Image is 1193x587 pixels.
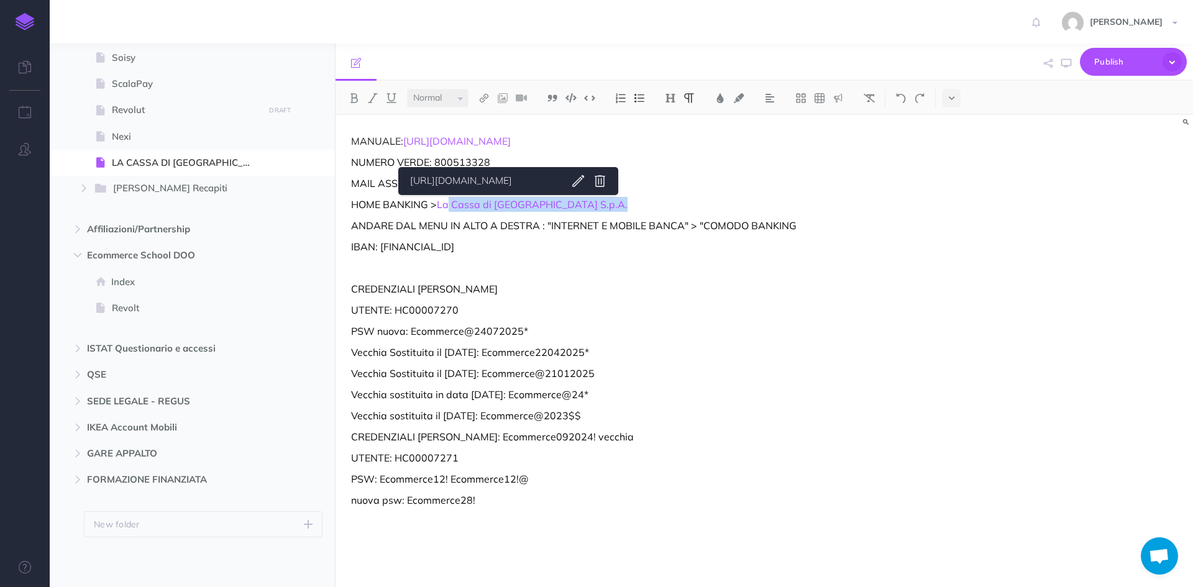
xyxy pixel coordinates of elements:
p: IBAN: [FINANCIAL_ID] [351,239,920,254]
p: Vecchia sostituita il [DATE]: Ecommerce@2023$$ [351,408,920,423]
img: Paragraph button [683,93,695,103]
span: LA CASSA DI [GEOGRAPHIC_DATA] [112,155,260,170]
img: Headings dropdown button [665,93,676,103]
img: Bold button [349,93,360,103]
span: IKEA Account Mobili [87,420,245,435]
p: MAIL ASSISTENZA: [EMAIL_ADDRESS][DOMAIN_NAME] [351,176,920,191]
p: Vecchia Sostituita il [DATE]: Ecommerce@21012025 [351,366,920,381]
p: UTENTE: HC00007270 [351,303,920,317]
span: Revolut [112,102,260,117]
img: Clear styles button [864,93,875,103]
a: [URL][DOMAIN_NAME] [406,173,561,189]
p: UTENTE: HC00007271 [351,450,920,465]
img: Inline code button [584,93,595,102]
p: HOME BANKING > [351,197,920,212]
img: 773ddf364f97774a49de44848d81cdba.jpg [1062,12,1084,34]
img: Undo [895,93,907,103]
img: Callout dropdown menu button [833,93,844,103]
span: FORMAZIONE FINANZIATA [87,472,245,487]
img: Add video button [516,93,527,103]
a: S.p.A. [600,198,628,211]
span: Index [111,275,260,289]
span: Affiliazioni/Partnership [87,222,245,237]
span: [PERSON_NAME] Recapiti [113,181,242,197]
img: Text background color button [733,93,744,103]
p: CREDENZIALI [PERSON_NAME] [351,281,920,296]
span: ISTAT Questionario e accessi [87,341,245,356]
p: CREDENZIALI [PERSON_NAME]: Ecommerce092024! vecchia [351,429,920,444]
p: PSW: Ecommerce12! Ecommerce12!@ [351,471,920,486]
p: Vecchia sostituita in data [DATE]: Ecommerce@24* [351,387,920,402]
p: Vecchia Sostituita il [DATE]: Ecommerce22042025* [351,345,920,360]
img: Ordered list button [615,93,626,103]
p: ANDARE DAL MENU IN ALTO A DESTRA : "INTERNET E MOBILE BANCA" > "COMODO BANKING [351,218,920,233]
span: Ecommerce School DOO [87,248,245,263]
img: Code block button [565,93,577,102]
span: GARE APPALTO [87,446,245,461]
span: SEDE LEGALE - REGUS [87,394,245,409]
img: Add image button [497,93,508,103]
button: DRAFT [265,103,296,117]
img: logo-mark.svg [16,13,34,30]
span: QSE [87,367,245,382]
a: [URL][DOMAIN_NAME] [403,135,511,147]
button: New folder [84,511,322,537]
a: [GEOGRAPHIC_DATA] [494,198,598,211]
a: La Cassa di [437,198,491,211]
img: Link button [478,93,490,103]
p: New folder [94,517,140,531]
img: Blockquote button [547,93,558,103]
p: PSW nuova: Ecommerce@24072025* [351,324,920,339]
img: Italic button [367,93,378,103]
span: Nexi [112,129,260,144]
span: [PERSON_NAME] [1084,16,1169,27]
p: MANUALE: [351,134,920,148]
p: nuova psw: Ecommerce28! [351,493,920,507]
img: Underline button [386,93,397,103]
span: ScalaPay [112,76,260,91]
small: DRAFT [269,106,291,114]
img: Unordered list button [634,93,645,103]
span: Soisy [112,50,260,65]
img: Alignment dropdown menu button [764,93,775,103]
button: Publish [1080,48,1187,76]
a: Aprire la chat [1141,537,1178,575]
span: Revolt [112,301,260,316]
p: NUMERO VERDE: 800513328 [351,155,920,170]
img: Redo [914,93,925,103]
img: Create table button [814,93,825,103]
span: Publish [1094,52,1156,71]
img: Text color button [715,93,726,103]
